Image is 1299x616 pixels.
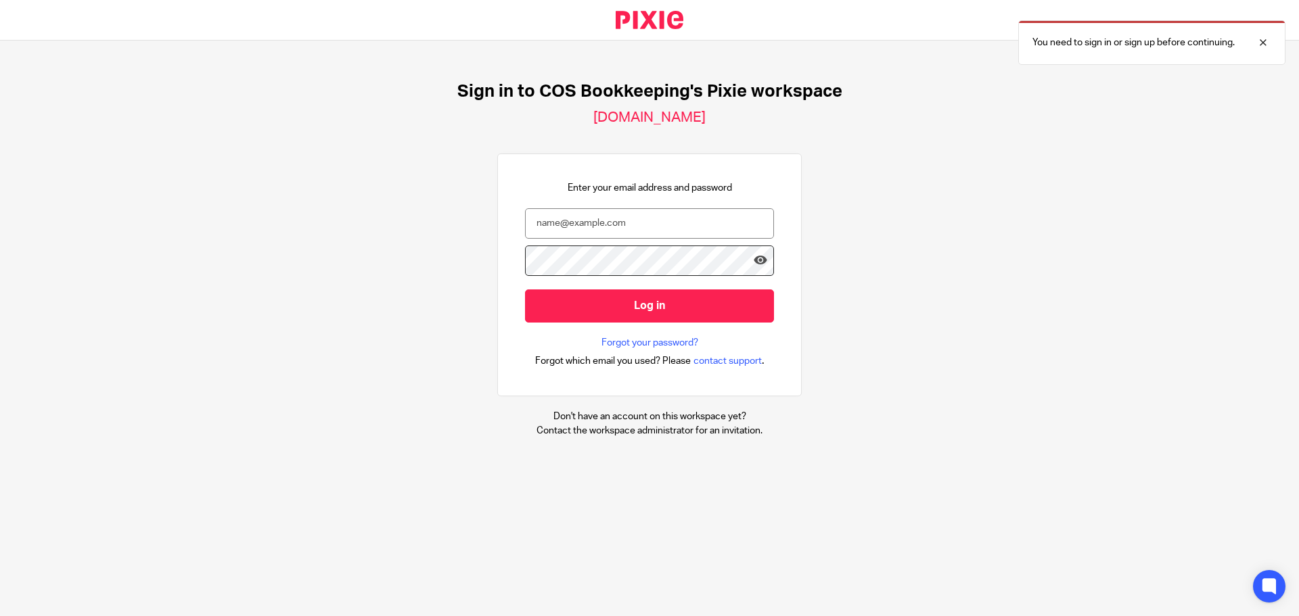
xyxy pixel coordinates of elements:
div: . [535,353,765,369]
p: Don't have an account on this workspace yet? [537,410,762,423]
input: name@example.com [525,208,774,239]
h1: Sign in to COS Bookkeeping's Pixie workspace [457,81,842,102]
span: contact support [693,354,762,368]
p: Enter your email address and password [568,181,732,195]
p: You need to sign in or sign up before continuing. [1032,36,1235,49]
span: Forgot which email you used? Please [535,354,691,368]
input: Log in [525,289,774,323]
a: Forgot your password? [601,336,698,350]
h2: [DOMAIN_NAME] [593,109,706,126]
p: Contact the workspace administrator for an invitation. [537,424,762,437]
